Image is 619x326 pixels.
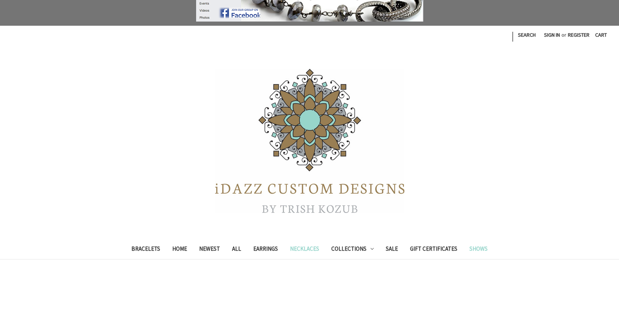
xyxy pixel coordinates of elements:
[380,241,404,259] a: Sale
[463,241,494,259] a: Shows
[284,241,325,259] a: Necklaces
[595,31,607,38] span: Cart
[511,29,514,43] li: |
[561,31,567,39] span: or
[193,241,226,259] a: Newest
[514,26,540,44] a: Search
[247,241,284,259] a: Earrings
[325,241,380,259] a: Collections
[125,241,166,259] a: Bracelets
[215,69,404,213] img: iDazz Custom Designs
[591,26,611,44] a: Cart
[540,26,564,44] a: Sign in
[226,241,247,259] a: All
[564,26,594,44] a: Register
[166,241,193,259] a: Home
[404,241,463,259] a: Gift Certificates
